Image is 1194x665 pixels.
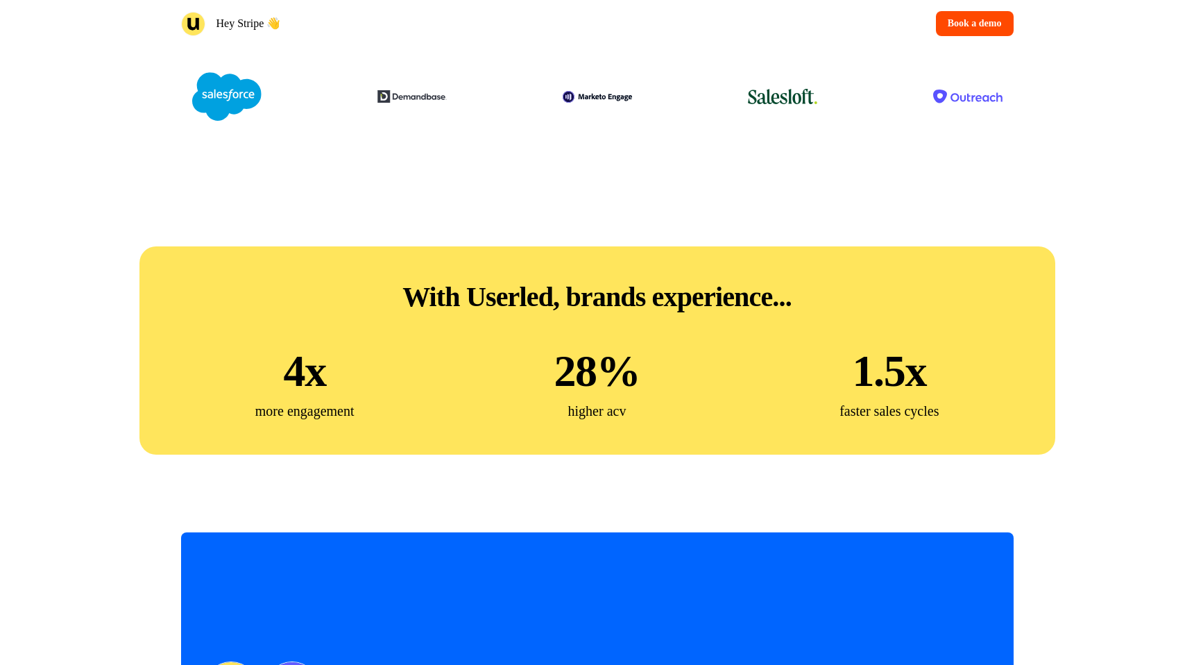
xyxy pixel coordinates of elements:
p: more engagement [255,401,355,421]
p: Hey Stripe 👋 [216,15,281,32]
p: With Userled, brands experience... [402,280,792,314]
button: Book a demo [936,11,1014,36]
p: 28% [554,342,640,401]
p: higher acv [568,401,626,421]
p: faster sales cycles [839,401,939,421]
p: 1.5x [852,342,926,401]
p: 4x [283,342,325,401]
